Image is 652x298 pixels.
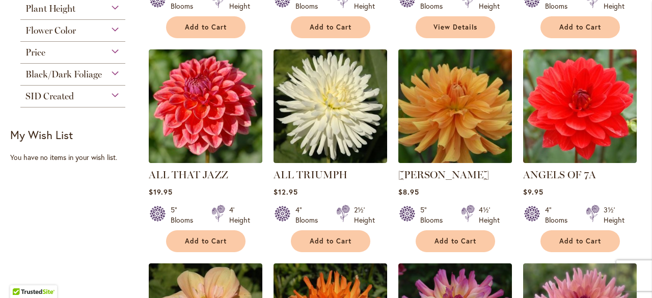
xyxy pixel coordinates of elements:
span: Plant Height [25,3,75,14]
span: Add to Cart [310,237,351,246]
img: ALL THAT JAZZ [149,49,262,163]
button: Add to Cart [291,230,370,252]
span: Add to Cart [185,237,227,246]
div: 4' Height [229,205,250,225]
a: ANGELS OF 7A [523,169,596,181]
span: Price [25,47,45,58]
div: 5" Blooms [420,205,449,225]
button: Add to Cart [416,230,495,252]
span: Add to Cart [185,23,227,32]
div: 5" Blooms [171,205,199,225]
span: Add to Cart [310,23,351,32]
img: ANDREW CHARLES [395,46,514,166]
a: ALL TRIUMPH [274,155,387,165]
button: Add to Cart [540,230,620,252]
a: ALL THAT JAZZ [149,169,228,181]
button: Add to Cart [540,16,620,38]
span: $8.95 [398,187,419,197]
iframe: Launch Accessibility Center [8,262,36,290]
a: ANGELS OF 7A [523,155,637,165]
a: ANDREW CHARLES [398,155,512,165]
a: ALL THAT JAZZ [149,155,262,165]
span: Add to Cart [559,23,601,32]
span: Flower Color [25,25,76,36]
span: View Details [433,23,477,32]
span: Add to Cart [559,237,601,246]
strong: My Wish List [10,127,73,142]
span: $12.95 [274,187,298,197]
button: Add to Cart [166,16,246,38]
a: ALL TRIUMPH [274,169,347,181]
div: 2½' Height [354,205,375,225]
span: $9.95 [523,187,544,197]
span: Add to Cart [434,237,476,246]
div: 4" Blooms [545,205,574,225]
span: $19.95 [149,187,173,197]
div: 4" Blooms [295,205,324,225]
div: 4½' Height [479,205,500,225]
img: ALL TRIUMPH [274,49,387,163]
a: View Details [416,16,495,38]
span: Black/Dark Foliage [25,69,102,80]
div: You have no items in your wish list. [10,152,142,162]
button: Add to Cart [291,16,370,38]
div: 3½' Height [604,205,624,225]
span: SID Created [25,91,74,102]
img: ANGELS OF 7A [523,49,637,163]
button: Add to Cart [166,230,246,252]
a: [PERSON_NAME] [398,169,489,181]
